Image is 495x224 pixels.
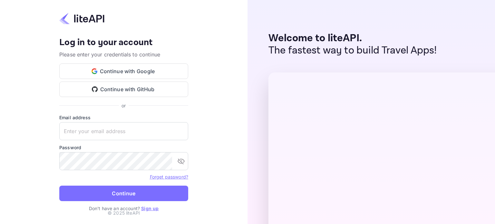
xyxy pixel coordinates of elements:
label: Email address [59,114,188,121]
p: or [121,102,126,109]
a: Sign up [141,206,159,211]
button: Continue with GitHub [59,82,188,97]
p: Don't have an account? [59,205,188,212]
img: liteapi [59,12,104,25]
p: Welcome to liteAPI. [268,32,437,44]
a: Forget password? [150,173,188,180]
p: © 2025 liteAPI [108,209,140,216]
button: toggle password visibility [175,155,188,168]
a: Forget password? [150,174,188,180]
h4: Log in to your account [59,37,188,48]
input: Enter your email address [59,122,188,140]
p: The fastest way to build Travel Apps! [268,44,437,57]
label: Password [59,144,188,151]
button: Continue [59,186,188,201]
p: Please enter your credentials to continue [59,51,188,58]
button: Continue with Google [59,63,188,79]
